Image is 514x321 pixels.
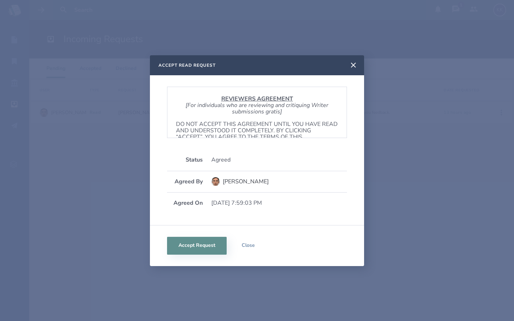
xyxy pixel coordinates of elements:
p: DO NOT ACCEPT THIS AGREEMENT UNTIL YOU HAVE READ AND UNDERSTOOD IT COMPLETELY. BY CLICKING “ACCEP... [176,121,338,147]
p: REVIEWERS AGREEMENT [176,96,338,102]
div: [PERSON_NAME] [223,178,269,185]
h2: Accept Read Request [158,62,216,68]
div: Status [167,157,203,163]
button: Close [227,237,269,255]
button: Accept Request [167,237,227,255]
p: [For individuals who are reviewing and critiquing Writer submissions gratis] [176,102,338,115]
div: Agreed By [167,178,203,185]
div: Agreed [211,157,347,163]
div: Agreed On [167,200,203,206]
div: [DATE] 7:59:03 PM [211,200,347,206]
img: user_1756948650-crop.jpg [211,177,220,186]
a: [PERSON_NAME] [211,174,347,189]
